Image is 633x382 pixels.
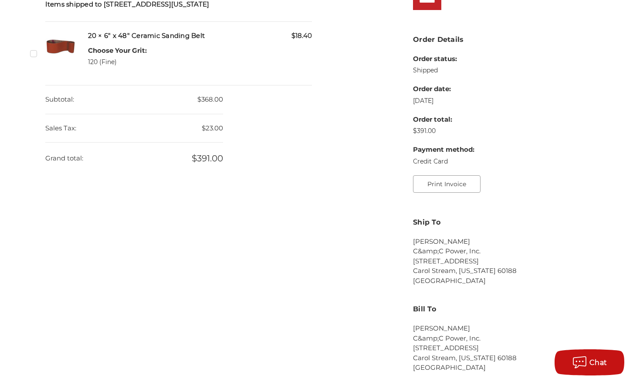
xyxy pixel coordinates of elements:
dt: Grand total: [45,144,83,173]
h3: Order Details [413,34,588,45]
dd: $391.00 [413,126,474,136]
dt: Choose Your Grit: [88,46,147,56]
dd: 120 (Fine) [88,58,147,67]
dt: Subtotal: [45,85,74,114]
h3: Ship To [413,217,588,228]
dt: Order date: [413,84,474,94]
li: [PERSON_NAME] [413,237,588,247]
img: 6" x 48" Ceramic Sanding Belt [45,31,76,61]
dd: Credit Card [413,157,474,166]
dt: Order total: [413,115,474,125]
li: Carol Stream, [US_STATE] 60188 [413,353,588,363]
dd: [DATE] [413,96,474,106]
h5: 20 × 6" x 48" Ceramic Sanding Belt [88,31,312,41]
dd: $391.00 [45,143,223,174]
dd: $23.00 [45,114,223,143]
dt: Payment method: [413,145,474,155]
button: Print Invoice [413,175,481,193]
dd: Shipped [413,66,474,75]
dd: $368.00 [45,85,223,114]
li: [GEOGRAPHIC_DATA] [413,363,588,373]
li: C&amp;C Power, Inc. [413,246,588,256]
li: C&amp;C Power, Inc. [413,334,588,344]
li: [STREET_ADDRESS] [413,343,588,353]
button: Chat [555,349,624,375]
li: [GEOGRAPHIC_DATA] [413,276,588,286]
li: [PERSON_NAME] [413,324,588,334]
dt: Sales Tax: [45,114,76,143]
span: $18.40 [291,31,312,41]
h3: Bill To [413,304,588,314]
li: Carol Stream, [US_STATE] 60188 [413,266,588,276]
span: Chat [589,358,607,367]
dt: Order status: [413,54,474,64]
li: [STREET_ADDRESS] [413,256,588,266]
